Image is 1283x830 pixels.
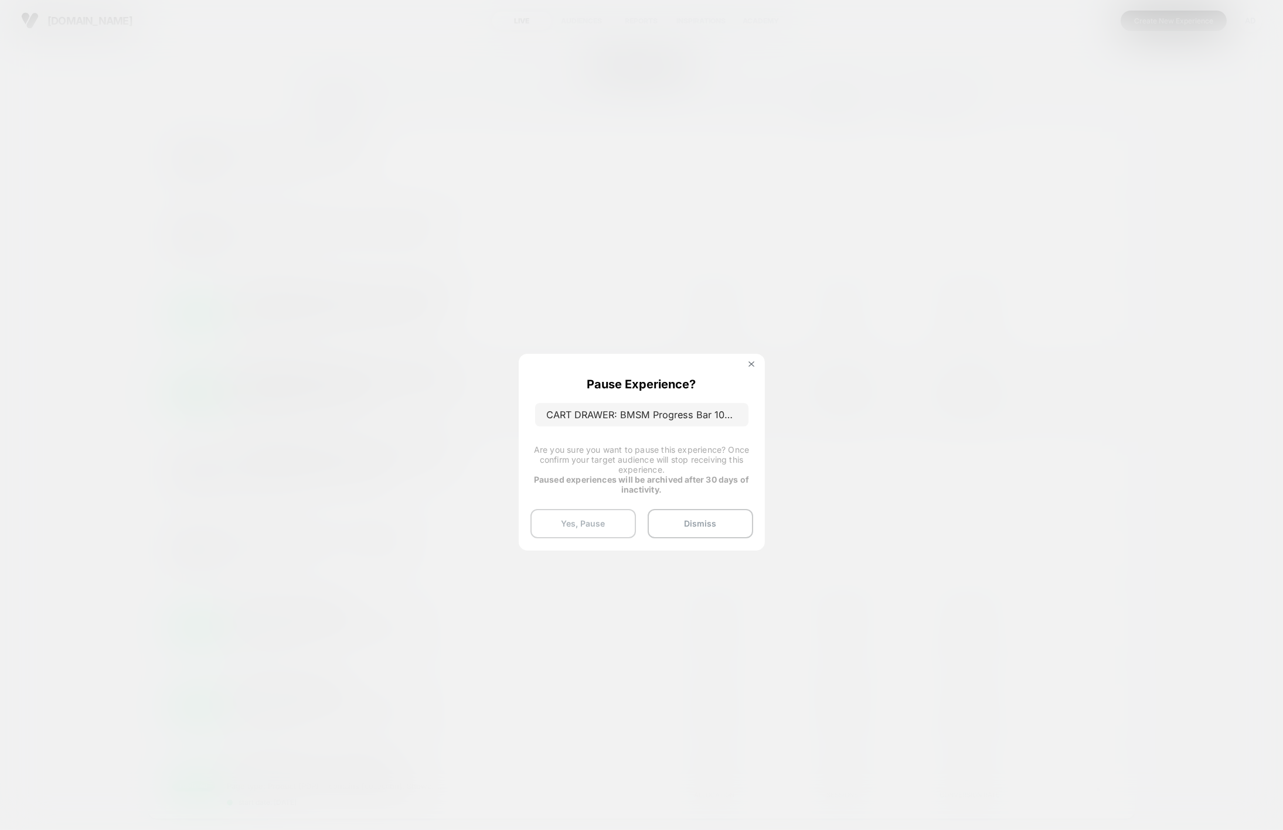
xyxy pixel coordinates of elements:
[530,509,636,538] button: Yes, Pause
[535,403,748,426] p: CART DRAWER: BMSM Progress Bar 10% ([DATE])
[534,445,749,474] span: Are you sure you want to pause this experience? Once confirm your target audience will stop recei...
[648,509,753,538] button: Dismiss
[534,474,749,494] strong: Paused experiences will be archived after 30 days of inactivity.
[587,377,696,391] p: Pause Experience?
[748,361,754,367] img: close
